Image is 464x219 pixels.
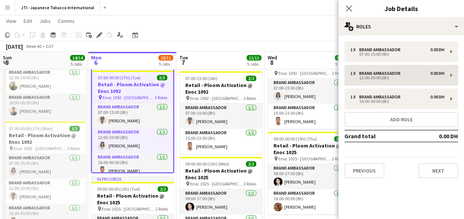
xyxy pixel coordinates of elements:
div: 1 x [350,94,359,100]
span: 3 Roles [155,95,167,100]
span: 3/3 [157,75,167,80]
span: 07:00-23:00 (16h) [185,76,217,81]
span: 2 Roles [155,206,168,212]
span: Enoc 1025 - [GEOGRAPHIC_DATA] [102,206,155,212]
span: 09:00-00:00 (15h) (Thu) [274,136,317,142]
span: 2 Roles [244,95,256,101]
span: 2/2 [334,136,344,142]
td: Grand total [344,130,415,142]
span: Tue [179,54,188,61]
div: 12:00-20:00 (8h) [350,76,444,80]
div: 5 Jobs [335,61,349,67]
h3: Retail - Ploom Activation @ Enoc 1025 [268,142,350,156]
span: 2/2 [246,161,256,167]
span: 2 Roles [332,156,344,161]
span: View [6,18,16,24]
div: GST [46,44,54,49]
app-card-role: Brand Ambassador1/107:00-15:00 (8h)[PERSON_NAME] [3,154,86,179]
button: Previous [344,163,384,178]
span: 5 [2,58,12,67]
h3: Retail - Ploom Activation @ Enoc 1025 [179,167,262,181]
app-card-role: Brand Ambassador1/115:00-23:00 (8h)[PERSON_NAME] [179,129,262,154]
a: Edit [21,16,35,26]
div: In progress [91,176,174,182]
span: Enoc 1092 - [GEOGRAPHIC_DATA] [103,95,155,100]
span: Wed [268,54,277,61]
h3: Retail - Ploom Activation @ Enoc 1092 [3,132,86,145]
span: Edit [24,18,32,24]
h3: Retail - Ploom Activation @ Enoc 1025 [91,192,174,206]
span: 6 [90,58,102,67]
span: Week 40 [24,44,43,49]
a: Jobs [37,16,54,26]
div: Brand Ambassador [359,94,403,100]
app-card-role: Brand Ambassador1/109:00-17:00 (8h)[PERSON_NAME] [179,189,262,214]
app-card-role: Brand Ambassador1/107:00-15:00 (8h)[PERSON_NAME] [268,79,350,104]
span: 8 [267,58,277,67]
span: Enoc 1092 - [GEOGRAPHIC_DATA] [190,95,244,101]
div: 5 Jobs [159,61,173,67]
app-card-role: Brand Ambassador1/107:00-15:00 (8h)[PERSON_NAME] [92,103,173,128]
span: Jobs [39,18,51,24]
app-card-role: Brand Ambassador1/115:00-23:00 (8h)[PERSON_NAME] [268,104,350,129]
div: 0.00 DH [430,47,444,52]
app-card-role: Brand Ambassador1/112:00-20:00 (8h)[PERSON_NAME] [3,68,86,93]
a: Comms [55,16,78,26]
app-card-role: Brand Ambassador1/109:00-17:00 (8h)[PERSON_NAME] [268,164,350,189]
div: [DATE] [6,43,23,50]
h3: Job Details [338,4,464,13]
app-card-role: Brand Ambassador1/112:00-20:00 (8h)[PERSON_NAME] [3,179,86,204]
div: 1 x [350,47,359,52]
span: 3/3 [69,126,80,131]
div: Brand Ambassador [359,71,403,76]
div: 07:00-15:00 (8h) [350,52,444,56]
span: 10/10 [335,55,350,60]
h3: Retail - Ploom Activation @ Enoc 1092 [179,82,262,95]
app-card-role: Brand Ambassador1/116:00-00:00 (8h)[PERSON_NAME] [92,153,173,178]
div: Roles [338,18,464,35]
span: 2/2 [246,76,256,81]
div: 16:00-00:00 (8h) [350,100,444,103]
span: 3 Roles [67,146,80,151]
span: 14/14 [70,55,85,60]
button: JTI - Japanese Tabacco International [15,0,100,15]
span: Sun [3,54,12,61]
span: Enoc 1025 - [GEOGRAPHIC_DATA] [278,156,332,161]
button: Next [418,163,458,178]
span: 11/11 [247,55,261,60]
app-job-card: 07:00-23:00 (16h)2/2Retail - Ploom Activation @ Enoc 1092 Enoc 1092 - [GEOGRAPHIC_DATA]2 RolesBra... [179,71,262,154]
span: 07:00-00:00 (17h) (Tue) [98,75,141,80]
span: 09:00-00:00 (15h) (Tue) [97,186,140,192]
div: 0.00 DH [430,94,444,100]
td: 0.00 DH [415,130,458,142]
span: 07:00-00:00 (17h) (Mon) [9,126,53,131]
app-card-role: Brand Ambassador1/116:00-00:00 (8h)[PERSON_NAME] [268,189,350,214]
span: Mon [91,54,102,61]
div: 0.00 DH [430,71,444,76]
app-card-role: Brand Ambassador1/116:00-00:00 (8h)[PERSON_NAME] [3,93,86,118]
div: 5 Jobs [71,61,85,67]
span: 7 [178,58,188,67]
span: Comms [58,18,75,24]
app-job-card: 09:00-00:00 (15h) (Thu)2/2Retail - Ploom Activation @ Enoc 1025 Enoc 1025 - [GEOGRAPHIC_DATA]2 Ro... [268,132,350,214]
div: Brand Ambassador [359,47,403,52]
span: Enoc 1092 - [GEOGRAPHIC_DATA] [278,70,332,76]
span: 10/11 [158,55,173,60]
div: 07:00-23:00 (16h)2/2Retail - Ploom Activation @ Enoc 1092 Enoc 1092 - [GEOGRAPHIC_DATA]2 RolesBra... [268,46,350,129]
span: 2/2 [158,186,168,192]
div: 5 Jobs [247,61,261,67]
span: 2 Roles [244,181,256,187]
h3: Retail - Ploom Activation @ Enoc 1092 [92,81,173,94]
span: Enoc 1092 - [GEOGRAPHIC_DATA] [14,146,67,151]
app-card-role: Brand Ambassador1/112:00-20:00 (8h)[PERSON_NAME] [92,128,173,153]
span: 2 Roles [332,70,344,76]
span: 09:00-00:00 (15h) (Wed) [185,161,229,167]
app-job-card: In progress07:00-00:00 (17h) (Tue)3/3Retail - Ploom Activation @ Enoc 1092 Enoc 1092 - [GEOGRAPHI... [91,64,174,173]
span: Enoc 1025 - [GEOGRAPHIC_DATA] [190,181,244,187]
div: 1 x [350,71,359,76]
app-card-role: Brand Ambassador1/107:00-15:00 (8h)[PERSON_NAME] [179,104,262,129]
button: Add role [344,112,458,127]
